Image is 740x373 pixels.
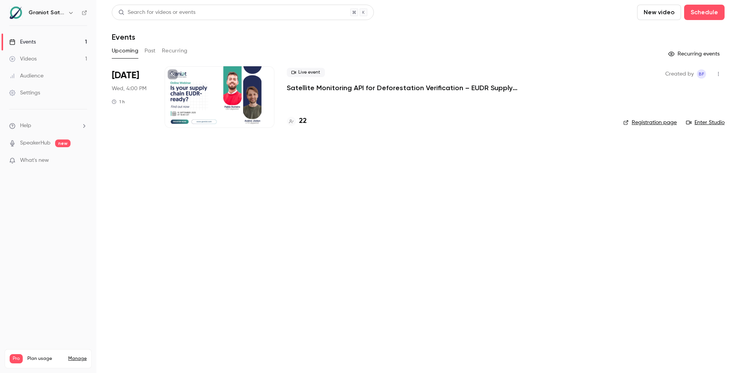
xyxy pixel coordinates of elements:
[697,69,706,79] span: Beliza Falcon
[10,354,23,363] span: Pro
[665,69,694,79] span: Created by
[112,99,125,105] div: 1 h
[118,8,195,17] div: Search for videos or events
[145,45,156,57] button: Past
[29,9,65,17] h6: Graniot Satellite Technologies SL
[299,116,307,126] h4: 22
[112,32,135,42] h1: Events
[623,119,677,126] a: Registration page
[9,89,40,97] div: Settings
[9,122,87,130] li: help-dropdown-opener
[665,48,725,60] button: Recurring events
[699,69,704,79] span: BF
[684,5,725,20] button: Schedule
[55,139,71,147] span: new
[9,72,44,80] div: Audience
[9,38,36,46] div: Events
[9,55,37,63] div: Videos
[68,356,87,362] a: Manage
[112,45,138,57] button: Upcoming
[287,116,307,126] a: 22
[20,156,49,165] span: What's new
[112,85,146,92] span: Wed, 4:00 PM
[112,66,152,128] div: Sep 10 Wed, 4:00 PM (Europe/Paris)
[637,5,681,20] button: New video
[20,122,31,130] span: Help
[10,7,22,19] img: Graniot Satellite Technologies SL
[20,139,50,147] a: SpeakerHub
[112,69,139,82] span: [DATE]
[686,119,725,126] a: Enter Studio
[27,356,64,362] span: Plan usage
[287,68,325,77] span: Live event
[162,45,188,57] button: Recurring
[287,83,518,92] a: Satellite Monitoring API for Deforestation Verification – EUDR Supply Chains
